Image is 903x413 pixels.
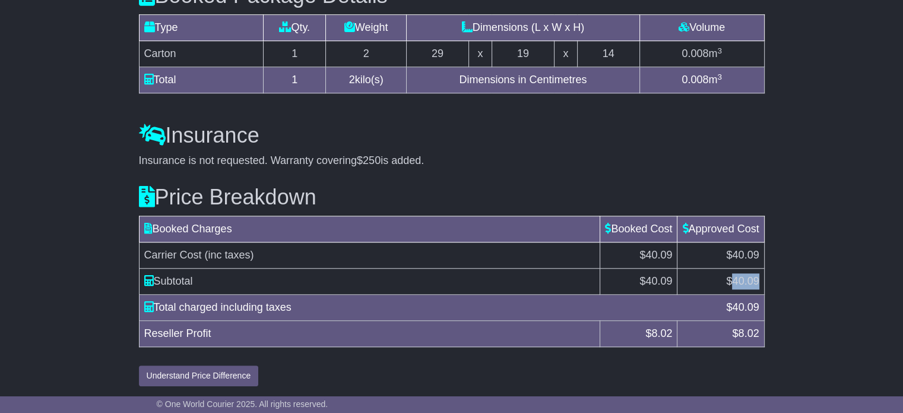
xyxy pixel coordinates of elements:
[492,41,554,67] td: 19
[144,249,202,261] span: Carrier Cost
[720,299,765,316] div: $
[139,41,264,67] td: Carton
[407,15,640,41] td: Dimensions (L x W x H)
[639,15,764,41] td: Volume
[139,365,259,386] button: Understand Price Difference
[682,48,708,59] span: 0.008
[645,275,672,287] span: 40.09
[157,399,328,409] span: © One World Courier 2025. All rights reserved.
[139,321,600,347] td: Reseller Profit
[264,41,326,67] td: 1
[732,327,759,339] span: $
[732,301,759,313] span: 40.09
[205,249,254,261] span: (inc taxes)
[651,327,672,339] span: 8.02
[326,15,407,41] td: Weight
[600,269,677,295] td: $
[677,269,764,295] td: $
[600,216,677,242] td: Booked Cost
[639,67,764,93] td: m
[639,249,672,261] span: $40.09
[139,155,765,168] div: Insurance is not requested. Warranty covering is added.
[468,41,492,67] td: x
[139,216,600,242] td: Booked Charges
[717,72,722,81] sup: 3
[738,327,759,339] span: 8.02
[326,41,407,67] td: 2
[264,67,326,93] td: 1
[577,41,639,67] td: 14
[139,124,765,147] h3: Insurance
[139,185,765,209] h3: Price Breakdown
[138,299,721,316] div: Total charged including taxes
[407,67,640,93] td: Dimensions in Centimetres
[349,74,355,86] span: 2
[139,15,264,41] td: Type
[139,67,264,93] td: Total
[554,41,577,67] td: x
[639,41,764,67] td: m
[407,41,469,67] td: 29
[732,275,759,287] span: 40.09
[717,46,722,55] sup: 3
[357,155,381,166] span: $250
[139,269,600,295] td: Subtotal
[682,74,708,86] span: 0.008
[264,15,326,41] td: Qty.
[645,327,672,339] span: $
[677,216,764,242] td: Approved Cost
[326,67,407,93] td: kilo(s)
[726,249,759,261] span: $40.09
